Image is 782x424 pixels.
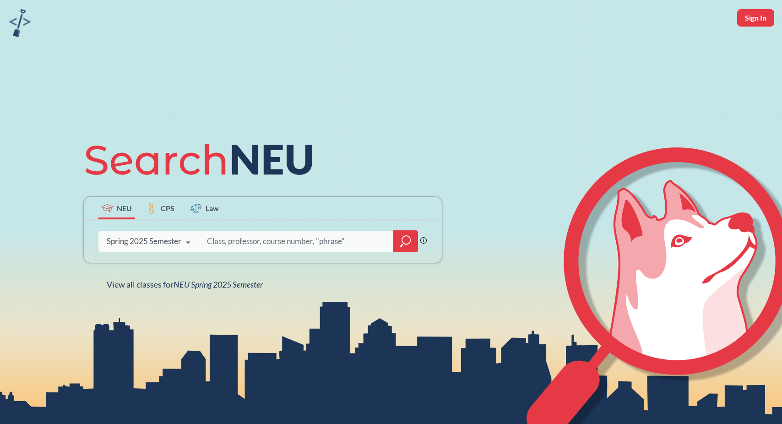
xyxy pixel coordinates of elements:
span: CPS [161,203,174,213]
svg: magnifying glass [400,235,411,248]
img: sandbox logo [9,9,31,37]
div: magnifying glass [393,230,418,252]
span: NEU Spring 2025 Semester [174,279,263,289]
button: Sign In [737,9,774,27]
a: sandbox logo [9,9,31,40]
span: Law [206,203,219,213]
input: Class, professor, course number, "phrase" [206,232,387,251]
span: View all classes for [107,279,263,289]
span: NEU [117,203,132,213]
div: Spring 2025 Semester [107,236,181,246]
